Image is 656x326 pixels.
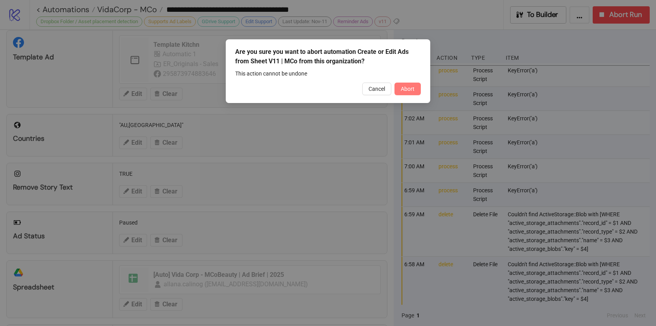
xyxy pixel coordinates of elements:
span: Abort [401,86,415,92]
button: Abort [394,83,421,95]
span: Cancel [369,86,385,92]
button: Cancel [362,83,391,95]
div: This action cannot be undone [235,69,421,78]
div: Are you sure you want to abort automation Create or Edit Ads from Sheet V11 | MCo from this organ... [235,47,421,66]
